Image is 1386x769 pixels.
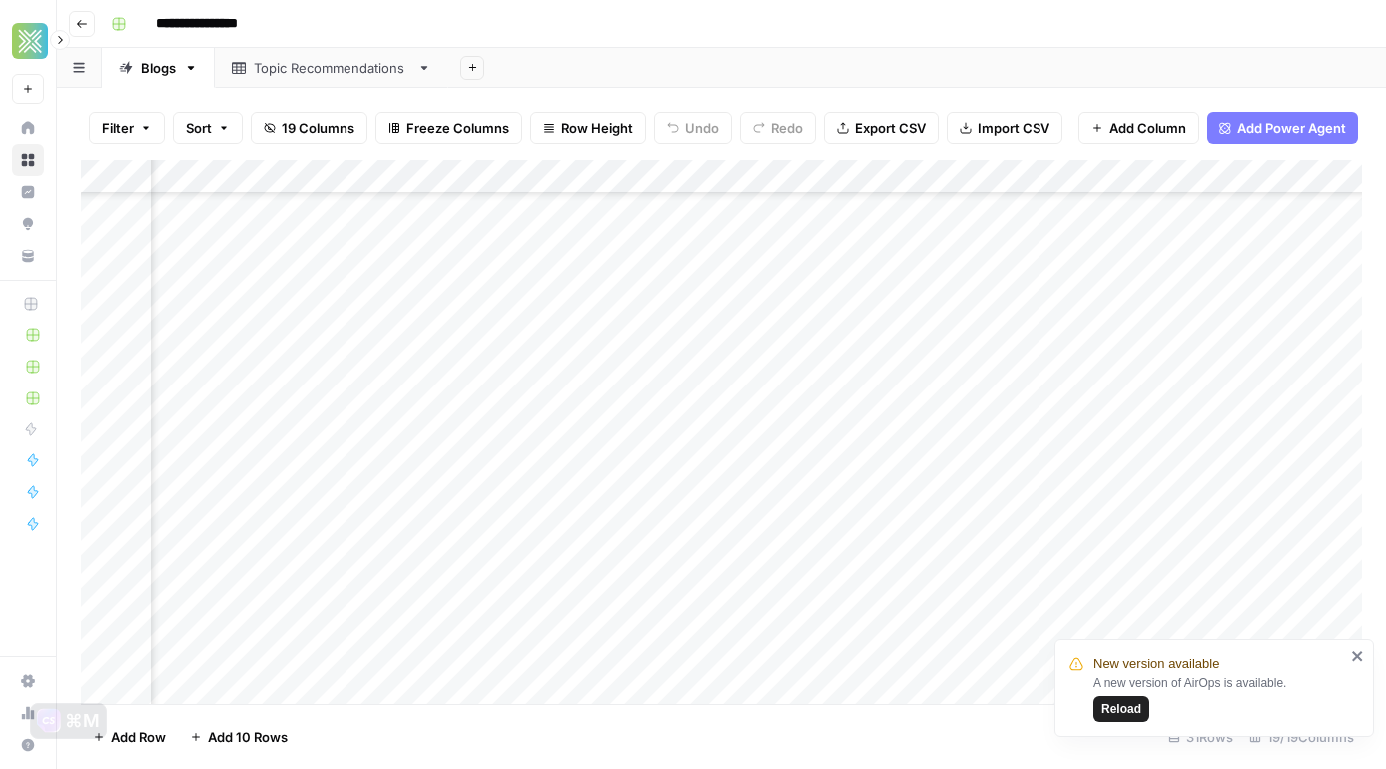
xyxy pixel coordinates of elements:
[141,58,176,78] div: Blogs
[186,118,212,138] span: Sort
[12,16,44,66] button: Workspace: Xponent21
[1101,700,1141,718] span: Reload
[251,112,367,144] button: 19 Columns
[947,112,1062,144] button: Import CSV
[12,729,44,761] button: Help + Support
[1160,721,1241,753] div: 31 Rows
[978,118,1049,138] span: Import CSV
[208,727,288,747] span: Add 10 Rows
[215,48,448,88] a: Topic Recommendations
[1237,118,1346,138] span: Add Power Agent
[12,144,44,176] a: Browse
[530,112,646,144] button: Row Height
[561,118,633,138] span: Row Height
[1241,721,1362,753] div: 19/19 Columns
[102,118,134,138] span: Filter
[12,697,44,729] a: Usage
[111,727,166,747] span: Add Row
[1207,112,1358,144] button: Add Power Agent
[254,58,409,78] div: Topic Recommendations
[12,208,44,240] a: Opportunities
[12,112,44,144] a: Home
[771,118,803,138] span: Redo
[81,721,178,753] button: Add Row
[654,112,732,144] button: Undo
[173,112,243,144] button: Sort
[1093,696,1149,722] button: Reload
[824,112,939,144] button: Export CSV
[89,112,165,144] button: Filter
[282,118,354,138] span: 19 Columns
[685,118,719,138] span: Undo
[1078,112,1199,144] button: Add Column
[1109,118,1186,138] span: Add Column
[740,112,816,144] button: Redo
[102,48,215,88] a: Blogs
[12,665,44,697] a: Settings
[12,176,44,208] a: Insights
[375,112,522,144] button: Freeze Columns
[1351,648,1365,664] button: close
[855,118,926,138] span: Export CSV
[1093,674,1345,722] div: A new version of AirOps is available.
[406,118,509,138] span: Freeze Columns
[1093,654,1219,674] span: New version available
[65,711,100,731] div: ⌘M
[12,23,48,59] img: Xponent21 Logo
[178,721,300,753] button: Add 10 Rows
[12,240,44,272] a: Your Data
